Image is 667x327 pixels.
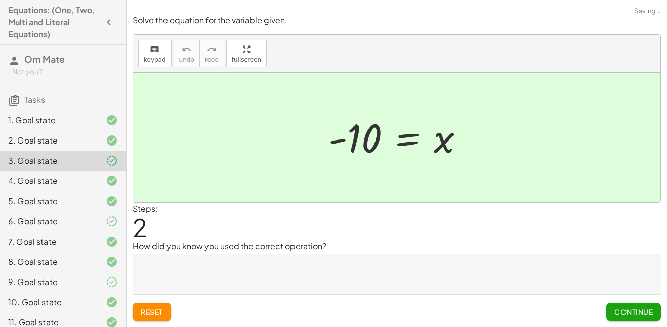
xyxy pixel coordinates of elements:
i: Task finished and correct. [106,195,118,207]
button: redoredo [199,40,224,67]
button: keyboardkeypad [138,40,172,67]
div: 2. Goal state [8,134,90,147]
div: 10. Goal state [8,296,90,308]
span: undo [179,56,194,63]
span: Saving… [634,6,661,16]
div: 7. Goal state [8,236,90,248]
i: Task finished and part of it marked as correct. [106,276,118,288]
i: Task finished and part of it marked as correct. [106,155,118,167]
span: Continue [614,307,653,316]
span: Om Mate [24,53,65,65]
div: 8. Goal state [8,256,90,268]
i: Task finished and correct. [106,296,118,308]
button: Continue [606,303,661,321]
i: Task finished and correct. [106,256,118,268]
i: undo [182,43,191,56]
div: 6. Goal state [8,215,90,227]
label: Steps: [133,203,158,214]
button: Reset [133,303,171,321]
p: Solve the equation for the variable given. [133,15,661,26]
span: 2 [133,212,147,243]
button: fullscreen [226,40,267,67]
button: undoundo [174,40,200,67]
i: Task finished and correct. [106,236,118,248]
span: Tasks [24,94,45,105]
span: redo [205,56,219,63]
h4: Equations: (One, Two, Multi and Literal Equations) [8,4,100,40]
p: How did you know you used the correct operation? [133,240,661,252]
div: 3. Goal state [8,155,90,167]
span: Reset [141,307,163,316]
span: keypad [144,56,166,63]
span: fullscreen [232,56,261,63]
i: Task finished and correct. [106,114,118,126]
i: keyboard [150,43,159,56]
i: redo [207,43,217,56]
i: Task finished and correct. [106,134,118,147]
i: Task finished and part of it marked as correct. [106,215,118,227]
div: 1. Goal state [8,114,90,126]
div: 5. Goal state [8,195,90,207]
div: Not you? [12,67,118,77]
i: Task finished and correct. [106,175,118,187]
div: 9. Goal state [8,276,90,288]
div: 4. Goal state [8,175,90,187]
